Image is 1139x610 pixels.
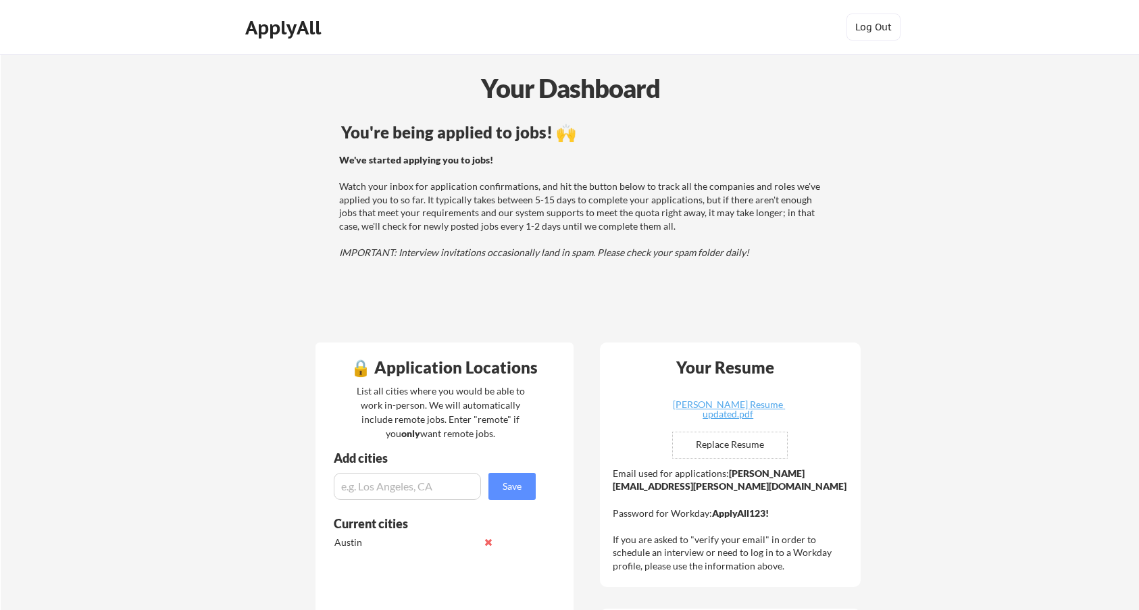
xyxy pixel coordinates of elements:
div: You're being applied to jobs! 🙌 [341,124,828,141]
div: Your Dashboard [1,69,1139,107]
div: 🔒 Application Locations [319,359,570,376]
strong: We've started applying you to jobs! [339,154,493,166]
button: Save [488,473,536,500]
div: Your Resume [659,359,792,376]
div: Watch your inbox for application confirmations, and hit the button below to track all the compani... [339,153,826,259]
strong: only [401,428,420,439]
strong: [PERSON_NAME][EMAIL_ADDRESS][PERSON_NAME][DOMAIN_NAME] [613,467,846,492]
div: [PERSON_NAME] Resume updated.pdf [648,400,809,419]
div: ApplyAll [245,16,325,39]
div: List all cities where you would be able to work in-person. We will automatically include remote j... [348,384,534,440]
div: Current cities [334,517,521,530]
div: Austin [334,536,477,549]
button: Log Out [846,14,901,41]
a: [PERSON_NAME] Resume updated.pdf [648,400,809,421]
input: e.g. Los Angeles, CA [334,473,481,500]
div: Email used for applications: Password for Workday: If you are asked to "verify your email" in ord... [613,467,851,573]
div: Add cities [334,452,539,464]
strong: ApplyAll123! [712,507,769,519]
em: IMPORTANT: Interview invitations occasionally land in spam. Please check your spam folder daily! [339,247,749,258]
